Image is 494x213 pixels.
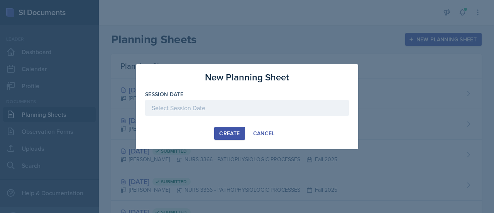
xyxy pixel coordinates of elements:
[145,90,183,98] label: Session Date
[253,130,275,136] div: Cancel
[219,130,240,136] div: Create
[205,70,289,84] h3: New Planning Sheet
[214,127,245,140] button: Create
[248,127,280,140] button: Cancel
